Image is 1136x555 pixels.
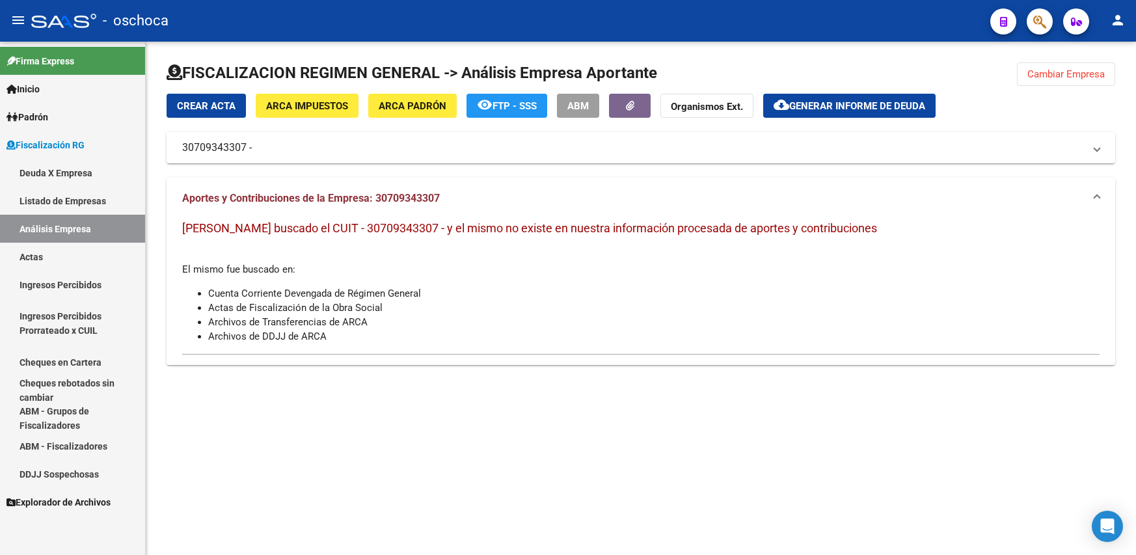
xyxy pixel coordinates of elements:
strong: Organismos Ext. [671,101,743,113]
div: El mismo fue buscado en: [182,219,1100,344]
button: Generar informe de deuda [763,94,936,118]
li: Cuenta Corriente Devengada de Régimen General [208,286,1100,301]
li: Archivos de DDJJ de ARCA [208,329,1100,344]
button: ARCA Padrón [368,94,457,118]
h1: FISCALIZACION REGIMEN GENERAL -> Análisis Empresa Aportante [167,62,657,83]
mat-expansion-panel-header: Aportes y Contribuciones de la Empresa: 30709343307 [167,178,1115,219]
mat-icon: person [1110,12,1126,28]
li: Actas de Fiscalización de la Obra Social [208,301,1100,315]
mat-icon: menu [10,12,26,28]
mat-expansion-panel-header: 30709343307 - [167,132,1115,163]
span: Generar informe de deuda [789,100,925,112]
span: ARCA Padrón [379,100,446,112]
span: Padrón [7,110,48,124]
button: FTP - SSS [467,94,547,118]
span: Aportes y Contribuciones de la Empresa: 30709343307 [182,192,440,204]
span: FTP - SSS [493,100,537,112]
span: Inicio [7,82,40,96]
span: Crear Acta [177,100,236,112]
span: Cambiar Empresa [1027,68,1105,80]
li: Archivos de Transferencias de ARCA [208,315,1100,329]
button: Organismos Ext. [660,94,753,118]
span: - oschoca [103,7,169,35]
button: Crear Acta [167,94,246,118]
mat-icon: remove_red_eye [477,97,493,113]
span: Explorador de Archivos [7,495,111,509]
button: ARCA Impuestos [256,94,358,118]
div: Open Intercom Messenger [1092,511,1123,542]
div: Aportes y Contribuciones de la Empresa: 30709343307 [167,219,1115,365]
span: [PERSON_NAME] buscado el CUIT - 30709343307 - y el mismo no existe en nuestra información procesa... [182,221,877,235]
button: ABM [557,94,599,118]
span: Fiscalización RG [7,138,85,152]
span: ABM [567,100,589,112]
mat-panel-title: 30709343307 - [182,141,1084,155]
span: Firma Express [7,54,74,68]
mat-icon: cloud_download [774,97,789,113]
span: ARCA Impuestos [266,100,348,112]
button: Cambiar Empresa [1017,62,1115,86]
